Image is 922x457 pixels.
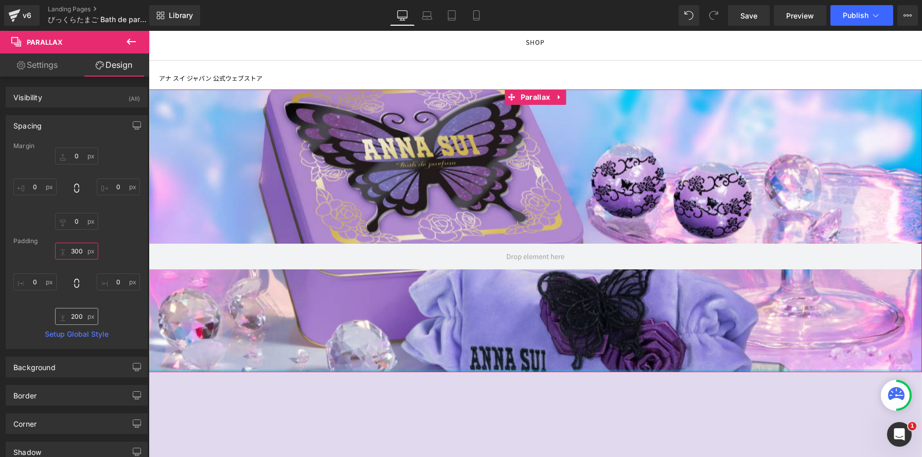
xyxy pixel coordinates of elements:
[13,178,57,195] input: 0
[21,9,33,22] div: v6
[13,273,57,290] input: 0
[13,442,41,456] div: Shadow
[415,5,439,26] a: Laptop
[55,148,98,164] input: 0
[13,330,140,338] a: Setup Global Style
[369,59,404,74] span: Parallax
[377,6,397,16] a: SHOP
[404,59,417,74] a: Expand / Collapse
[48,5,166,13] a: Landing Pages
[48,15,147,24] span: びっくらたまご Bath de parfum [PERSON_NAME] ＆バスタイムリラックスセット
[13,357,56,372] div: Background
[786,10,814,21] span: Preview
[774,5,826,26] a: Preview
[55,308,98,325] input: 0
[129,87,140,104] div: (All)
[13,142,140,150] div: Margin
[27,38,63,46] span: Parallax
[77,53,151,77] a: Design
[703,5,724,26] button: Redo
[843,11,868,20] span: Publish
[10,42,114,52] a: アナ スイ ジャパン 公式ウェブストア
[740,10,757,21] span: Save
[55,243,98,260] input: 0
[97,273,140,290] input: 0
[13,414,37,428] div: Corner
[13,237,140,245] div: Padding
[13,116,42,130] div: Spacing
[13,87,42,102] div: Visibility
[97,178,140,195] input: 0
[4,5,40,26] a: v6
[149,5,200,26] a: New Library
[390,5,415,26] a: Desktop
[679,5,699,26] button: Undo
[908,422,916,430] span: 1
[55,213,98,230] input: 0
[439,5,464,26] a: Tablet
[13,386,37,400] div: Border
[169,11,193,20] span: Library
[897,5,918,26] button: More
[464,5,489,26] a: Mobile
[830,5,893,26] button: Publish
[887,422,912,447] iframe: Intercom live chat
